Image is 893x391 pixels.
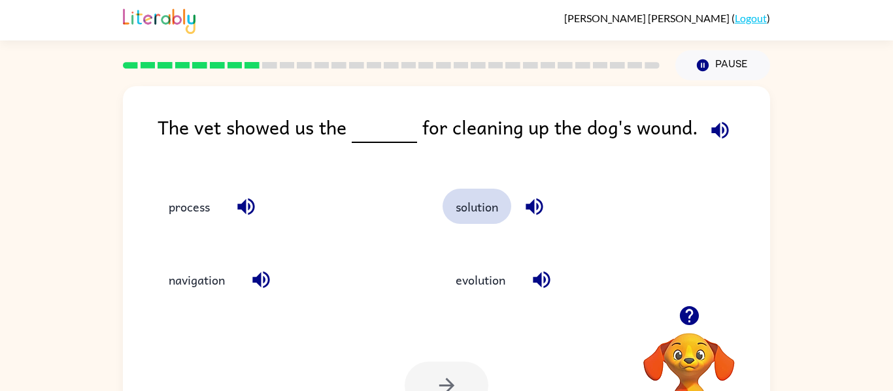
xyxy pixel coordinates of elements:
[443,189,511,224] button: solution
[123,5,195,34] img: Literably
[443,262,518,298] button: evolution
[564,12,770,24] div: ( )
[564,12,732,24] span: [PERSON_NAME] [PERSON_NAME]
[156,189,223,224] button: process
[158,112,770,163] div: The vet showed us the for cleaning up the dog's wound.
[675,50,770,80] button: Pause
[735,12,767,24] a: Logout
[156,262,238,298] button: navigation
